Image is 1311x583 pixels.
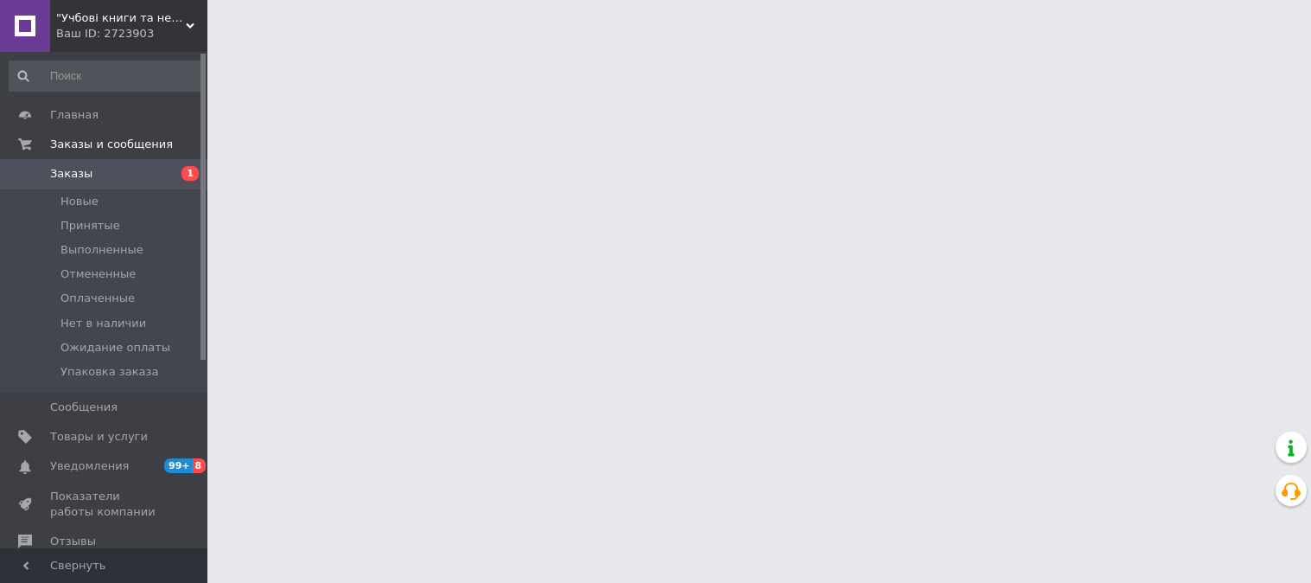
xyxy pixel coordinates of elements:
[164,458,193,473] span: 99+
[56,26,207,42] div: Ваш ID: 2723903
[60,291,135,306] span: Оплаченные
[60,194,99,209] span: Новые
[181,166,199,181] span: 1
[60,364,158,380] span: Упаковка заказа
[50,107,99,123] span: Главная
[50,166,92,182] span: Заказы
[60,218,120,234] span: Принятые
[60,242,143,258] span: Выполненные
[50,534,96,549] span: Отзывы
[193,458,207,473] span: 8
[60,340,170,356] span: Ожидание оплаты
[50,458,129,474] span: Уведомления
[50,429,148,445] span: Товары и услуги
[56,10,186,26] span: "Учбові книги та не тільки"
[60,266,136,282] span: Отмененные
[50,400,118,415] span: Сообщения
[60,316,146,331] span: Нет в наличии
[9,61,204,92] input: Поиск
[50,489,160,520] span: Показатели работы компании
[50,137,173,152] span: Заказы и сообщения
